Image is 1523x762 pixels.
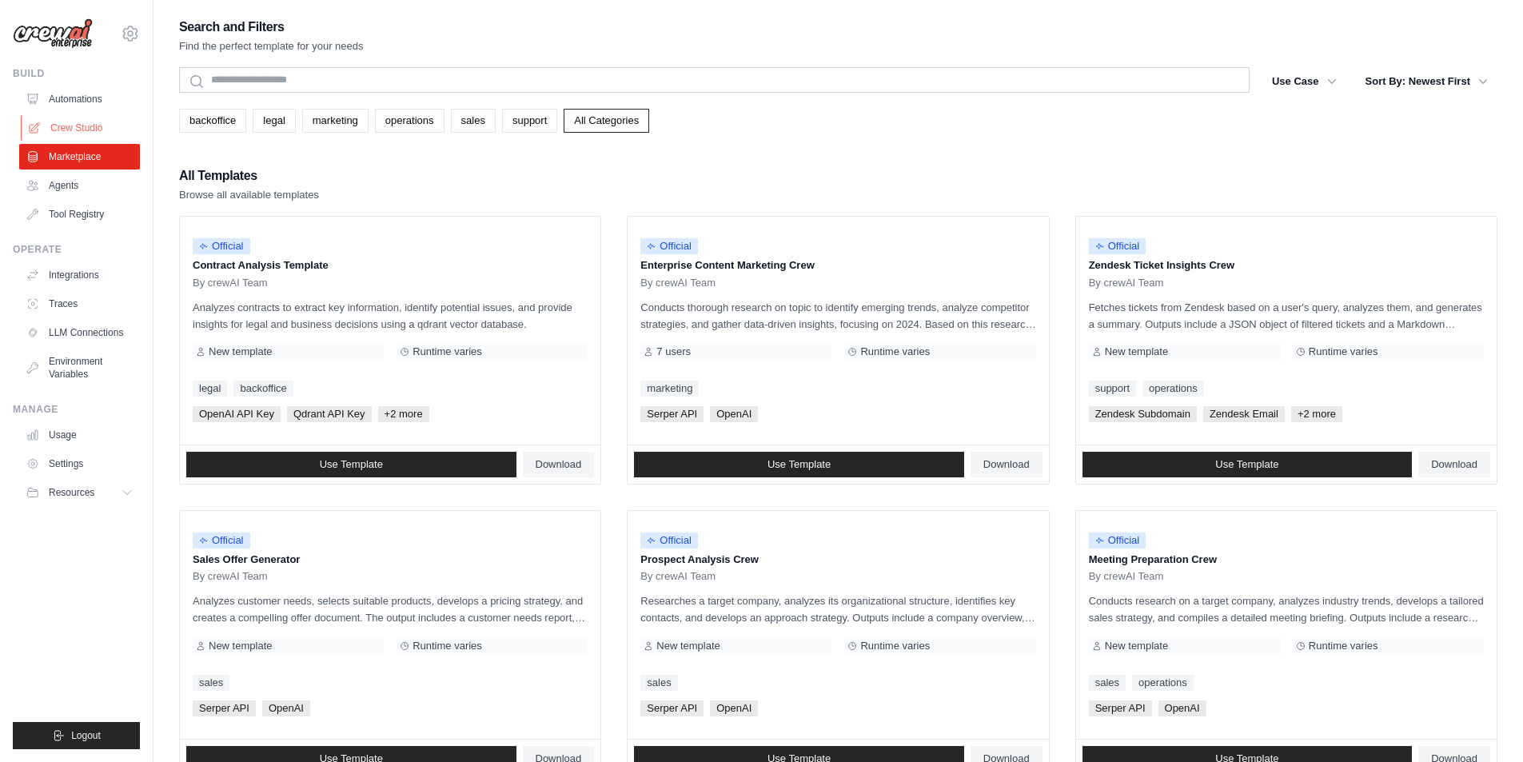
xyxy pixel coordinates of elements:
[1215,458,1278,471] span: Use Template
[1309,640,1378,652] span: Runtime varies
[640,257,1035,273] p: Enterprise Content Marketing Crew
[640,570,716,583] span: By crewAI Team
[983,458,1030,471] span: Download
[1089,406,1197,422] span: Zendesk Subdomain
[193,552,588,568] p: Sales Offer Generator
[209,345,272,358] span: New template
[860,640,930,652] span: Runtime varies
[640,381,699,397] a: marketing
[1105,345,1168,358] span: New template
[640,592,1035,626] p: Researches a target company, analyzes its organizational structure, identifies key contacts, and ...
[71,729,101,742] span: Logout
[49,486,94,499] span: Resources
[971,452,1043,477] a: Download
[179,16,364,38] h2: Search and Filters
[451,109,496,133] a: sales
[640,675,677,691] a: sales
[1089,238,1146,254] span: Official
[640,238,698,254] span: Official
[1089,533,1146,549] span: Official
[564,109,649,133] a: All Categories
[1291,406,1342,422] span: +2 more
[193,381,227,397] a: legal
[209,640,272,652] span: New template
[19,480,140,505] button: Resources
[19,173,140,198] a: Agents
[1089,552,1484,568] p: Meeting Preparation Crew
[179,187,319,203] p: Browse all available templates
[262,700,310,716] span: OpenAI
[536,458,582,471] span: Download
[233,381,293,397] a: backoffice
[19,320,140,345] a: LLM Connections
[860,345,930,358] span: Runtime varies
[523,452,595,477] a: Download
[656,640,720,652] span: New template
[1089,700,1152,716] span: Serper API
[378,406,429,422] span: +2 more
[640,277,716,289] span: By crewAI Team
[19,422,140,448] a: Usage
[1262,67,1346,96] button: Use Case
[1105,640,1168,652] span: New template
[13,403,140,416] div: Manage
[193,533,250,549] span: Official
[1089,277,1164,289] span: By crewAI Team
[710,406,758,422] span: OpenAI
[656,345,691,358] span: 7 users
[13,18,93,49] img: Logo
[710,700,758,716] span: OpenAI
[1089,381,1136,397] a: support
[375,109,445,133] a: operations
[253,109,295,133] a: legal
[193,406,281,422] span: OpenAI API Key
[1418,452,1490,477] a: Download
[1089,299,1484,333] p: Fetches tickets from Zendesk based on a user's query, analyzes them, and generates a summary. Out...
[193,675,229,691] a: sales
[640,406,704,422] span: Serper API
[640,533,698,549] span: Official
[1082,452,1413,477] a: Use Template
[179,165,319,187] h2: All Templates
[21,115,142,141] a: Crew Studio
[1089,592,1484,626] p: Conducts research on a target company, analyzes industry trends, develops a tailored sales strate...
[1132,675,1194,691] a: operations
[193,592,588,626] p: Analyzes customer needs, selects suitable products, develops a pricing strategy, and creates a co...
[193,238,250,254] span: Official
[320,458,383,471] span: Use Template
[19,201,140,227] a: Tool Registry
[413,345,482,358] span: Runtime varies
[186,452,516,477] a: Use Template
[640,700,704,716] span: Serper API
[193,257,588,273] p: Contract Analysis Template
[193,277,268,289] span: By crewAI Team
[179,109,246,133] a: backoffice
[1089,257,1484,273] p: Zendesk Ticket Insights Crew
[193,299,588,333] p: Analyzes contracts to extract key information, identify potential issues, and provide insights fo...
[413,640,482,652] span: Runtime varies
[13,67,140,80] div: Build
[1158,700,1206,716] span: OpenAI
[1089,570,1164,583] span: By crewAI Team
[1203,406,1285,422] span: Zendesk Email
[302,109,369,133] a: marketing
[1142,381,1204,397] a: operations
[193,570,268,583] span: By crewAI Team
[179,38,364,54] p: Find the perfect template for your needs
[19,144,140,170] a: Marketplace
[640,552,1035,568] p: Prospect Analysis Crew
[19,262,140,288] a: Integrations
[1309,345,1378,358] span: Runtime varies
[19,86,140,112] a: Automations
[19,451,140,477] a: Settings
[19,291,140,317] a: Traces
[1089,675,1126,691] a: sales
[287,406,372,422] span: Qdrant API Key
[13,722,140,749] button: Logout
[640,299,1035,333] p: Conducts thorough research on topic to identify emerging trends, analyze competitor strategies, a...
[13,243,140,256] div: Operate
[1431,458,1477,471] span: Download
[634,452,964,477] a: Use Template
[1356,67,1497,96] button: Sort By: Newest First
[502,109,557,133] a: support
